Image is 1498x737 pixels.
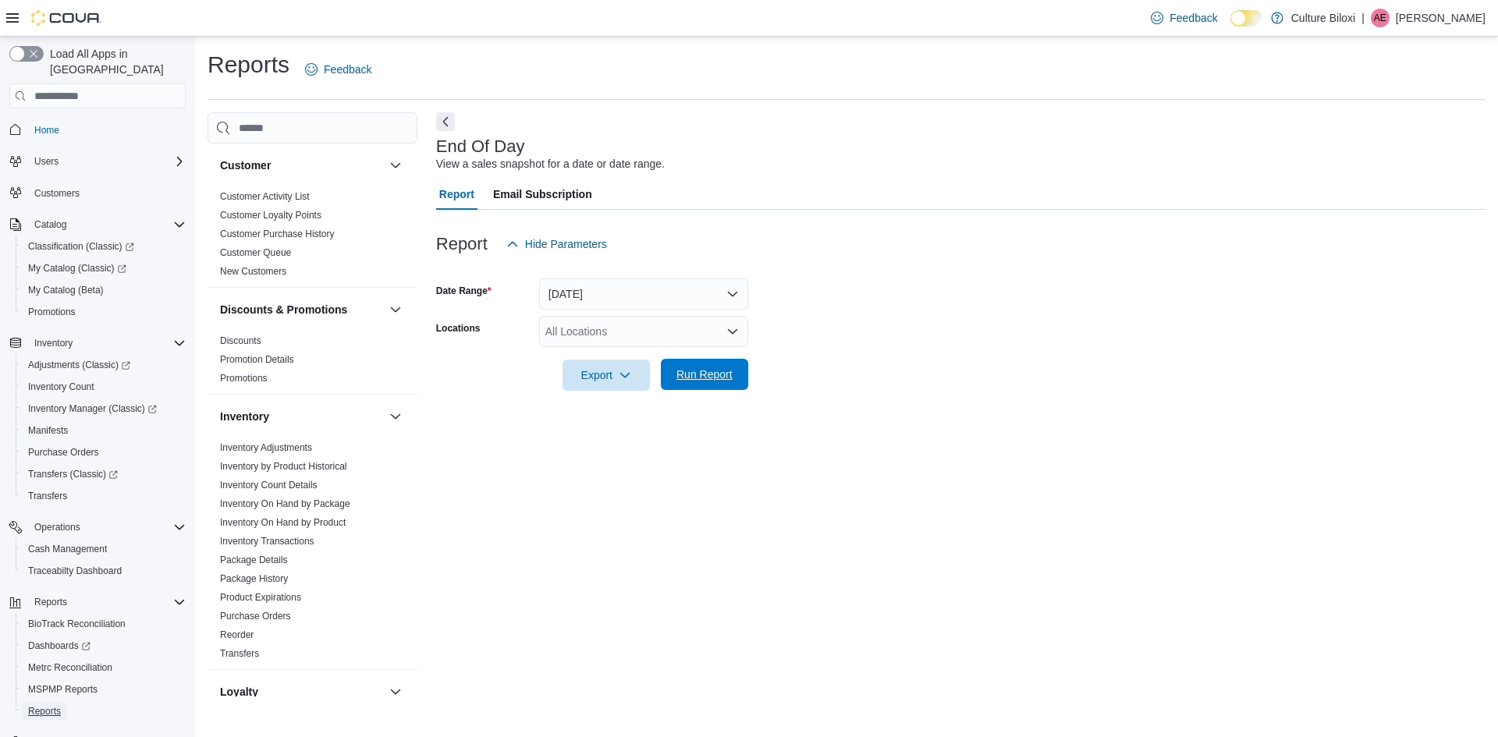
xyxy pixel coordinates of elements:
[220,228,335,240] span: Customer Purchase History
[28,284,104,296] span: My Catalog (Beta)
[299,54,378,85] a: Feedback
[28,518,87,537] button: Operations
[220,479,318,491] span: Inventory Count Details
[28,446,99,459] span: Purchase Orders
[22,636,186,655] span: Dashboards
[34,337,73,349] span: Inventory
[16,420,192,441] button: Manifests
[208,187,417,287] div: Customer
[22,465,124,484] a: Transfers (Classic)
[3,182,192,204] button: Customers
[22,421,74,440] a: Manifests
[1170,10,1217,26] span: Feedback
[220,302,383,317] button: Discounts & Promotions
[220,335,261,347] span: Discounts
[28,334,79,353] button: Inventory
[16,236,192,257] a: Classification (Classic)
[220,246,291,259] span: Customer Queue
[28,215,186,234] span: Catalog
[28,121,66,140] a: Home
[34,124,59,136] span: Home
[220,441,312,454] span: Inventory Adjustments
[16,679,192,700] button: MSPMP Reports
[22,443,105,462] a: Purchase Orders
[436,235,488,253] h3: Report
[28,119,186,139] span: Home
[16,700,192,722] button: Reports
[220,610,291,622] span: Purchase Orders
[22,615,186,633] span: BioTrack Reconciliation
[436,285,492,297] label: Date Range
[22,399,186,418] span: Inventory Manager (Classic)
[220,158,383,173] button: Customer
[16,257,192,279] a: My Catalog (Classic)
[28,240,134,253] span: Classification (Classic)
[525,236,607,252] span: Hide Parameters
[220,572,288,585] span: Package History
[1361,9,1365,27] p: |
[28,593,186,611] span: Reports
[31,10,101,26] img: Cova
[220,191,310,202] a: Customer Activity List
[220,372,268,384] span: Promotions
[16,657,192,679] button: Metrc Reconciliation
[28,183,186,203] span: Customers
[28,661,112,674] span: Metrc Reconciliation
[22,421,186,440] span: Manifests
[220,266,286,277] a: New Customers
[220,158,271,173] h3: Customer
[22,281,186,299] span: My Catalog (Beta)
[22,356,137,374] a: Adjustments (Classic)
[22,487,73,505] a: Transfers
[220,629,254,640] a: Reorder
[16,560,192,582] button: Traceabilty Dashboard
[220,684,258,700] h3: Loyalty
[44,46,186,77] span: Load All Apps in [GEOGRAPHIC_DATA]
[220,210,321,221] a: Customer Loyalty Points
[220,373,268,384] a: Promotions
[22,562,186,580] span: Traceabilty Dashboard
[28,468,118,480] span: Transfers (Classic)
[22,636,97,655] a: Dashboards
[220,209,321,221] span: Customer Loyalty Points
[220,648,259,659] a: Transfers
[220,629,254,641] span: Reorder
[22,680,104,699] a: MSPMP Reports
[28,490,67,502] span: Transfers
[220,591,301,604] span: Product Expirations
[220,409,383,424] button: Inventory
[28,152,65,171] button: Users
[220,247,291,258] a: Customer Queue
[22,356,186,374] span: Adjustments (Classic)
[220,498,350,509] a: Inventory On Hand by Package
[22,615,132,633] a: BioTrack Reconciliation
[22,377,186,396] span: Inventory Count
[676,367,733,382] span: Run Report
[16,398,192,420] a: Inventory Manager (Classic)
[28,381,94,393] span: Inventory Count
[28,618,126,630] span: BioTrack Reconciliation
[16,538,192,560] button: Cash Management
[220,354,294,365] a: Promotion Details
[386,682,405,701] button: Loyalty
[726,325,739,338] button: Open list of options
[22,237,140,256] a: Classification (Classic)
[436,112,455,131] button: Next
[386,407,405,426] button: Inventory
[16,485,192,507] button: Transfers
[220,535,314,547] span: Inventory Transactions
[220,442,312,453] a: Inventory Adjustments
[28,683,98,696] span: MSPMP Reports
[220,573,288,584] a: Package History
[22,259,186,278] span: My Catalog (Classic)
[16,354,192,376] a: Adjustments (Classic)
[22,259,133,278] a: My Catalog (Classic)
[28,306,76,318] span: Promotions
[22,487,186,505] span: Transfers
[22,540,186,558] span: Cash Management
[28,262,126,275] span: My Catalog (Classic)
[34,521,80,533] span: Operations
[220,190,310,203] span: Customer Activity List
[3,516,192,538] button: Operations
